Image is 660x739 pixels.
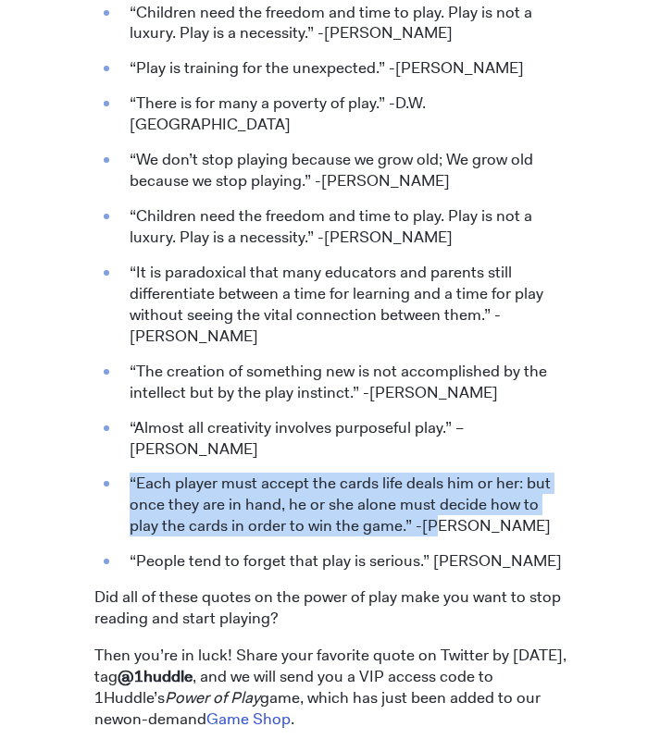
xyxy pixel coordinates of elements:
li: “We don’t stop playing because we grow old; We grow old because we stop playing.” -[PERSON_NAME] [120,149,567,191]
li: “Almost all creativity involves purposeful play.” – [PERSON_NAME] [120,417,567,460]
span: n-demand [132,708,206,729]
a: Game Shop [206,708,291,729]
li: “It is paradoxical that many educators and parents still differentiate between a time for learnin... [120,262,567,347]
em: Power of Play [165,687,260,708]
li: “Each player must accept the cards life deals him or her: but once they are in hand, he or she al... [120,473,567,536]
li: “There is for many a poverty of play.” -D.W. [GEOGRAPHIC_DATA] [120,92,567,135]
span: @1huddle [118,666,193,686]
li: “Play is training for the unexpected.” -[PERSON_NAME] [120,57,567,79]
span: o [123,708,132,729]
li: “People tend to forget that play is serious.” [PERSON_NAME] [120,550,567,572]
li: “The creation of something new is not accomplished by the intellect but by the play instinct.” -[... [120,361,567,403]
p: Then you’re in luck! Share your favorite quote on Twitter by [DATE], tag , and we will send you a... [94,645,567,730]
li: “Children need the freedom and time to play. Play is not a luxury. Play is a necessity.” -[PERSON... [120,2,567,44]
p: Did all of these quotes on the power of play make you want to stop reading and start playing? [94,586,567,629]
li: “Children need the freedom and time to play. Play is not a luxury. Play is a necessity.” -[PERSON... [120,205,567,248]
